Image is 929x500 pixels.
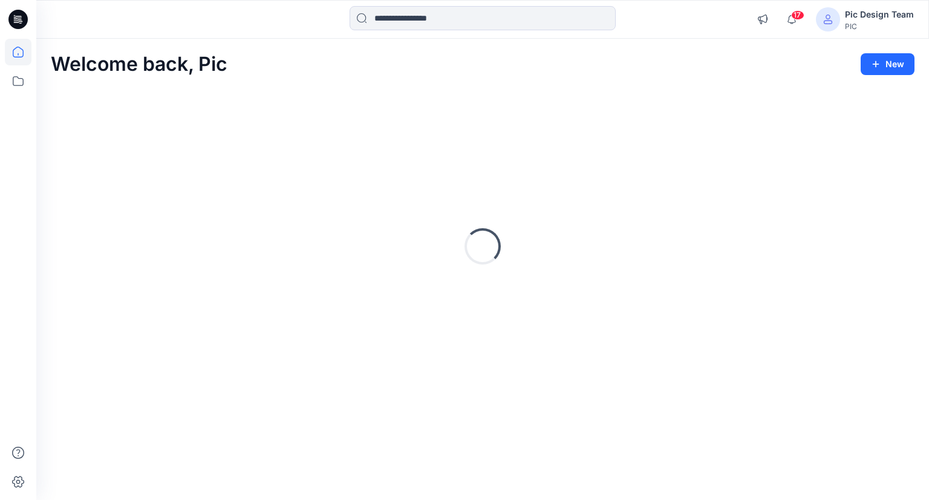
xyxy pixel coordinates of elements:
span: 17 [791,10,804,20]
svg: avatar [823,15,833,24]
button: New [861,53,914,75]
div: Pic Design Team [845,7,914,22]
div: PIC [845,22,914,31]
h2: Welcome back, Pic [51,53,227,76]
